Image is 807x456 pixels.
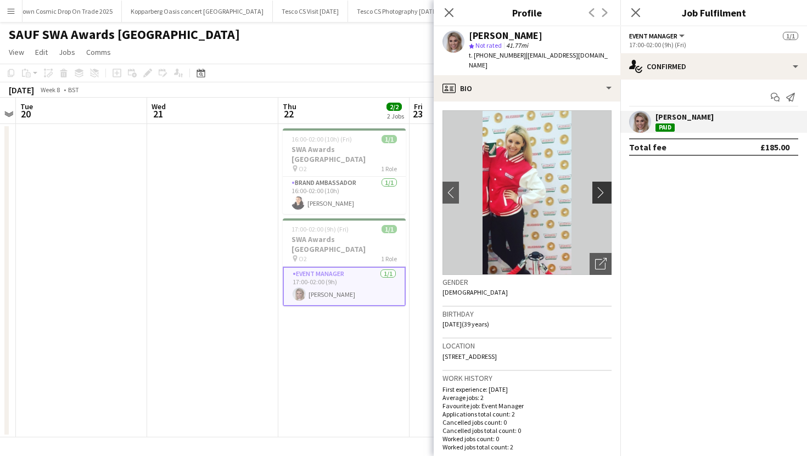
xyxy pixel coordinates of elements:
div: [PERSON_NAME] [655,112,714,122]
span: Week 8 [36,86,64,94]
span: Edit [35,47,48,57]
app-job-card: 16:00-02:00 (10h) (Fri)1/1SWA Awards [GEOGRAPHIC_DATA] O21 RoleBrand Ambassador1/116:00-02:00 (10... [283,128,406,214]
span: 1 Role [381,255,397,263]
span: 20 [19,108,33,120]
span: 41.77mi [504,41,530,49]
span: 1/1 [382,135,397,143]
div: [PERSON_NAME] [469,31,542,41]
button: Kopparberg Oasis concert [GEOGRAPHIC_DATA] [122,1,273,22]
h3: Gender [442,277,612,287]
span: Comms [86,47,111,57]
span: Fri [414,102,423,111]
app-card-role: Event Manager1/117:00-02:00 (9h)[PERSON_NAME] [283,267,406,306]
span: 22 [281,108,296,120]
span: 1 Role [381,165,397,173]
a: Edit [31,45,52,59]
span: t. [PHONE_NUMBER] [469,51,526,59]
div: 17:00-02:00 (9h) (Fri) [629,41,798,49]
h3: SWA Awards [GEOGRAPHIC_DATA] [283,234,406,254]
h3: Birthday [442,309,612,319]
div: Open photos pop-in [590,253,612,275]
h3: Profile [434,5,620,20]
p: Worked jobs total count: 2 [442,443,612,451]
span: View [9,47,24,57]
h3: Location [442,341,612,351]
span: Not rated [475,41,502,49]
span: 23 [412,108,423,120]
h1: SAUF SWA Awards [GEOGRAPHIC_DATA] [9,26,240,43]
span: 16:00-02:00 (10h) (Fri) [292,135,352,143]
a: Jobs [54,45,80,59]
span: Wed [152,102,166,111]
h3: SWA Awards [GEOGRAPHIC_DATA] [283,144,406,164]
span: O2 [299,255,307,263]
a: View [4,45,29,59]
span: | [EMAIL_ADDRESS][DOMAIN_NAME] [469,51,608,69]
div: [DATE] [9,85,34,95]
app-card-role: Brand Ambassador1/116:00-02:00 (10h)[PERSON_NAME] [283,177,406,214]
p: Applications total count: 2 [442,410,612,418]
p: Worked jobs count: 0 [442,435,612,443]
span: 1/1 [783,32,798,40]
div: 2 Jobs [387,112,404,120]
h3: Job Fulfilment [620,5,807,20]
div: Bio [434,75,620,102]
p: First experience: [DATE] [442,385,612,393]
span: 1/1 [382,225,397,233]
a: Comms [82,45,115,59]
span: Event Manager [629,32,677,40]
p: Cancelled jobs count: 0 [442,418,612,426]
div: £185.00 [760,142,789,153]
img: Crew avatar or photo [442,110,612,275]
span: 2/2 [386,103,402,111]
div: BST [68,86,79,94]
h3: Work history [442,373,612,383]
div: Confirmed [620,53,807,80]
div: Total fee [629,142,666,153]
p: Average jobs: 2 [442,393,612,402]
span: Tue [20,102,33,111]
span: Thu [283,102,296,111]
span: [DEMOGRAPHIC_DATA] [442,288,508,296]
span: 17:00-02:00 (9h) (Fri) [292,225,349,233]
span: 21 [150,108,166,120]
p: Favourite job: Event Manager [442,402,612,410]
span: [STREET_ADDRESS] [442,352,497,361]
button: Tesco CS Visit [DATE] [273,1,348,22]
div: Paid [655,123,675,132]
button: Event Manager [629,32,686,40]
span: O2 [299,165,307,173]
p: Cancelled jobs total count: 0 [442,426,612,435]
app-job-card: 17:00-02:00 (9h) (Fri)1/1SWA Awards [GEOGRAPHIC_DATA] O21 RoleEvent Manager1/117:00-02:00 (9h)[PE... [283,218,406,306]
span: Jobs [59,47,75,57]
span: [DATE] (39 years) [442,320,489,328]
button: Tesco CS Photography [DATE] [348,1,447,22]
